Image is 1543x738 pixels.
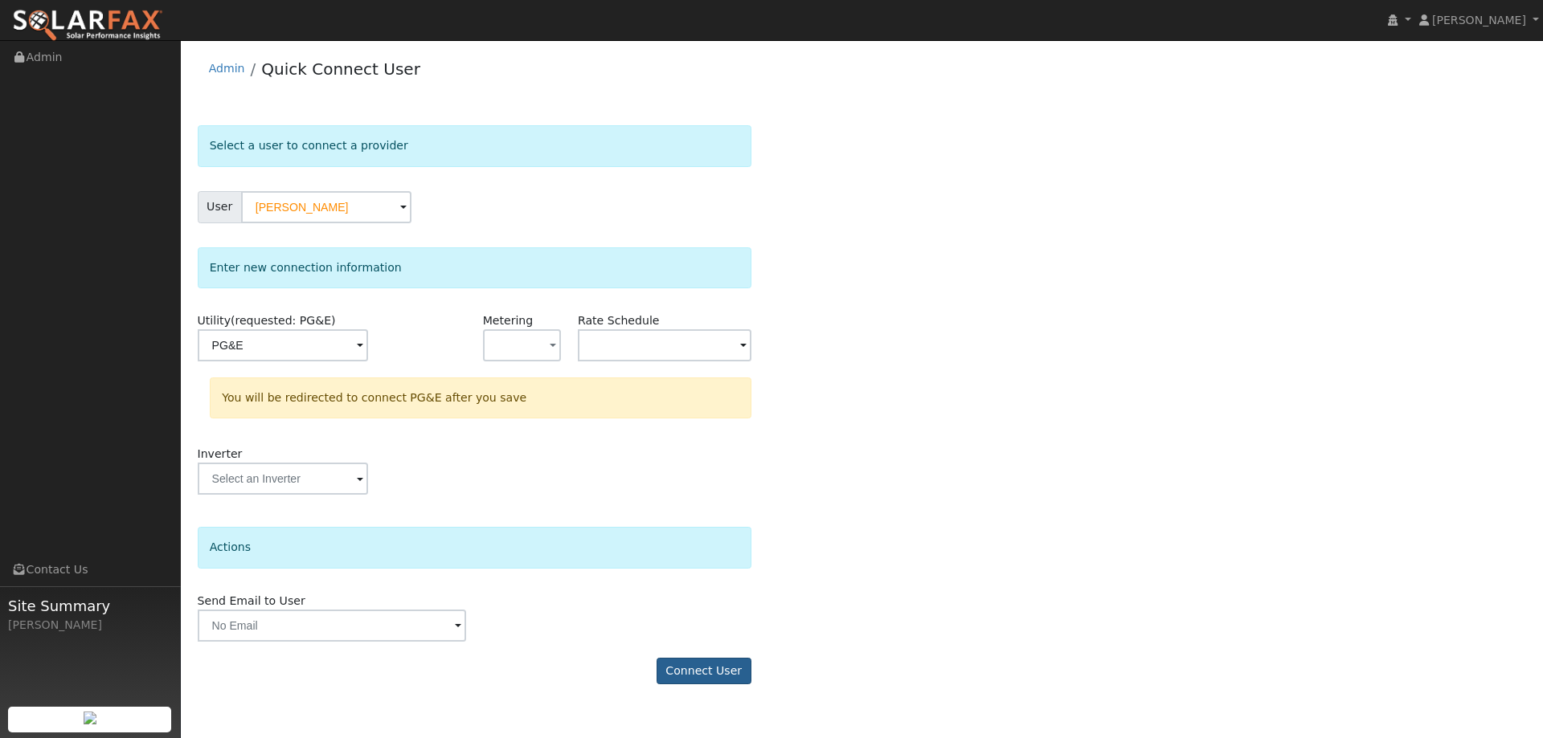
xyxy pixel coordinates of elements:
[198,247,751,288] div: Enter new connection information
[209,62,245,75] a: Admin
[578,312,659,329] label: Rate Schedule
[241,191,411,223] input: Select a User
[8,595,172,617] span: Site Summary
[198,312,336,329] label: Utility
[198,329,368,361] input: Select a Utility
[198,593,305,610] label: Send Email to User
[12,9,163,43] img: SolarFax
[198,527,751,568] div: Actions
[8,617,172,634] div: [PERSON_NAME]
[657,658,751,685] button: Connect User
[198,446,243,463] label: Inverter
[1432,14,1526,27] span: [PERSON_NAME]
[198,610,466,642] input: No Email
[84,711,96,724] img: retrieve
[210,377,751,418] div: You will be redirected to connect PG&E after you save
[198,463,368,495] input: Select an Inverter
[198,191,242,223] span: User
[261,59,420,79] a: Quick Connect User
[198,125,751,166] div: Select a user to connect a provider
[231,314,336,327] span: (requested: PG&E)
[483,312,534,329] label: Metering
